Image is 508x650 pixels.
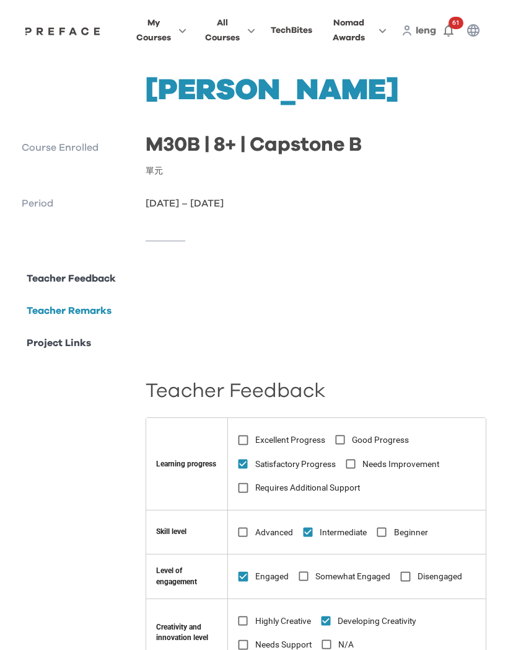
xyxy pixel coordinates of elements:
[255,434,325,447] span: Excellent Progress
[133,15,190,46] button: My Courses
[416,23,436,38] a: Ieng
[146,165,163,177] p: 單元
[320,526,367,539] span: Intermediate
[146,510,228,554] td: Skill level
[22,26,103,36] img: Preface Logo
[22,196,136,211] p: Period
[323,15,390,46] button: Nomad Awards
[255,481,360,494] span: Requires Additional Support
[205,16,240,45] span: All Courses
[146,76,487,105] h1: [PERSON_NAME]
[27,336,91,350] p: Project Links
[352,434,409,447] span: Good Progress
[449,17,463,29] span: 61
[146,418,228,510] th: Learning progress
[27,303,112,318] p: Teacher Remarks
[394,526,428,539] span: Beginner
[436,18,461,43] button: 61
[146,385,487,398] h2: Teacher Feedback
[22,140,136,155] p: Course Enrolled
[255,615,311,628] span: Highly Creative
[27,271,116,286] p: Teacher Feedback
[136,16,171,45] span: My Courses
[22,25,103,35] a: Preface Logo
[201,15,259,46] button: All Courses
[255,526,293,539] span: Advanced
[255,458,336,471] span: Satisfactory Progress
[271,23,312,38] div: TechBites
[146,196,487,211] p: [DATE] – [DATE]
[146,554,228,599] td: Level of engagement
[362,458,439,471] span: Needs Improvement
[327,16,371,45] span: Nomad Awards
[146,135,487,155] h2: M30B | 8+ | Capstone B
[416,25,436,35] span: Ieng
[315,570,390,583] span: Somewhat Engaged
[255,570,289,583] span: Engaged
[418,570,462,583] span: Disengaged
[338,615,416,628] span: Developing Creativity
